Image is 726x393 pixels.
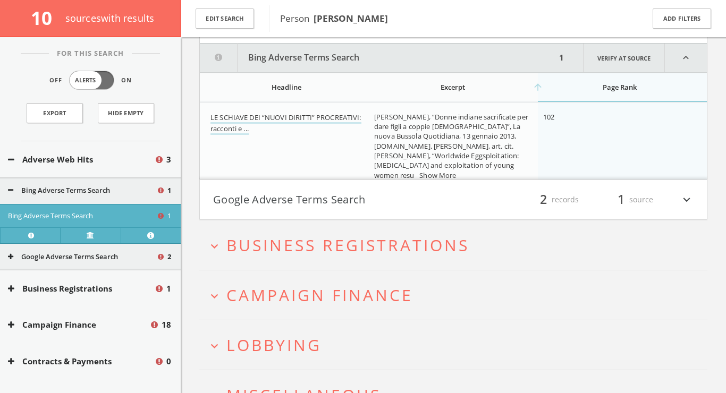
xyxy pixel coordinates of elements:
span: 18 [162,319,171,331]
span: 0 [166,355,171,368]
button: Adverse Web Hits [8,153,154,166]
div: Excerpt [374,82,531,92]
span: 10 [31,5,61,30]
button: Business Registrations [8,283,154,295]
i: expand_more [207,339,222,353]
span: 1 [613,190,629,209]
a: Verify at source [60,227,120,243]
i: expand_more [207,239,222,253]
span: Business Registrations [226,234,469,256]
i: expand_more [207,289,222,303]
span: 2 [167,252,171,262]
button: expand_moreBusiness Registrations [207,236,707,254]
button: Bing Adverse Terms Search [8,211,156,221]
button: Google Adverse Terms Search [8,252,156,262]
span: 102 [543,112,554,122]
span: For This Search [49,48,132,59]
i: expand_more [680,191,694,209]
div: Page Rank [543,82,696,92]
a: Show More [419,170,456,182]
i: arrow_upward [533,82,543,92]
span: source s with results [65,12,155,24]
a: Verify at source [583,44,665,72]
span: Off [49,76,62,85]
button: Hide Empty [98,103,154,123]
div: 1 [556,44,567,72]
button: Contracts & Payments [8,355,154,368]
button: Bing Adverse Terms Search [200,44,556,72]
button: Campaign Finance [8,319,149,331]
div: source [589,191,653,209]
button: Bing Adverse Terms Search [8,185,156,196]
div: grid [200,102,707,180]
button: expand_moreLobbying [207,336,707,354]
span: On [121,76,132,85]
i: expand_less [665,44,707,72]
button: Google Adverse Terms Search [213,191,453,209]
button: expand_moreCampaign Finance [207,286,707,304]
a: Export [27,103,83,123]
span: [PERSON_NAME], “Donne indiane sacrificate per dare figli a coppie [DEMOGRAPHIC_DATA]”, La nuova B... [374,112,528,180]
span: Person [280,12,388,24]
button: Edit Search [196,8,254,29]
span: 1 [166,283,171,295]
span: Campaign Finance [226,284,413,306]
div: records [515,191,579,209]
div: Headline [210,82,362,92]
span: 3 [166,153,171,166]
a: LE SCHIAVE DEI “NUOVI DIRITTI” PROCREATIVI: racconti e ... [210,113,361,135]
span: Lobbying [226,334,322,356]
span: 2 [535,190,552,209]
span: 1 [167,211,171,221]
span: 1 [167,185,171,196]
button: Add Filters [653,8,711,29]
b: [PERSON_NAME] [314,12,388,24]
